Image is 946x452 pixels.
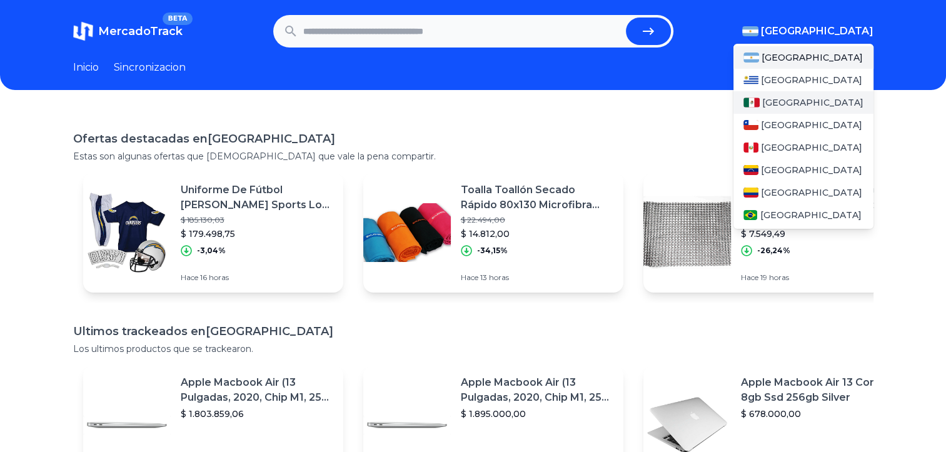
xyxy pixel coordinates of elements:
[743,165,758,175] img: Venezuela
[733,114,873,136] a: Chile[GEOGRAPHIC_DATA]
[83,173,343,293] a: Featured imageUniforme De Fútbol [PERSON_NAME] Sports Los Angeles Chargers Para$ 185.130,03$ 179....
[114,60,186,75] a: Sincronizacion
[761,119,862,131] span: [GEOGRAPHIC_DATA]
[83,189,171,276] img: Featured image
[760,209,861,221] span: [GEOGRAPHIC_DATA]
[73,130,873,148] h1: Ofertas destacadas en [GEOGRAPHIC_DATA]
[73,21,183,41] a: MercadoTrackBETA
[181,408,333,420] p: $ 1.803.859,06
[363,173,623,293] a: Featured imageToalla Toallón Secado Rápido 80x130 Microfibra Compacta Cts$ 22.494,00$ 14.812,00-3...
[73,343,873,355] p: Los ultimos productos que se trackearon.
[363,189,451,276] img: Featured image
[743,120,758,130] img: Chile
[733,91,873,114] a: Mexico[GEOGRAPHIC_DATA]
[73,60,99,75] a: Inicio
[461,215,613,225] p: $ 22.494,00
[461,408,613,420] p: $ 1.895.000,00
[761,24,873,39] span: [GEOGRAPHIC_DATA]
[197,246,226,256] p: -3,04%
[742,24,873,39] button: [GEOGRAPHIC_DATA]
[761,164,862,176] span: [GEOGRAPHIC_DATA]
[73,323,873,340] h1: Ultimos trackeados en [GEOGRAPHIC_DATA]
[743,143,758,153] img: Peru
[461,273,613,283] p: Hace 13 horas
[741,408,893,420] p: $ 678.000,00
[181,183,333,213] p: Uniforme De Fútbol [PERSON_NAME] Sports Los Angeles Chargers Para
[733,181,873,204] a: Colombia[GEOGRAPHIC_DATA]
[761,186,862,199] span: [GEOGRAPHIC_DATA]
[733,204,873,226] a: Brasil[GEOGRAPHIC_DATA]
[761,141,862,154] span: [GEOGRAPHIC_DATA]
[181,215,333,225] p: $ 185.130,03
[743,53,760,63] img: Argentina
[741,375,893,405] p: Apple Macbook Air 13 Core I5 8gb Ssd 256gb Silver
[461,183,613,213] p: Toalla Toallón Secado Rápido 80x130 Microfibra Compacta Cts
[743,98,760,108] img: Mexico
[643,173,903,293] a: Featured imageGalón Falso Strass X Metro - 24 Lineas - 11cm De Ancho$ 10.235,87$ 7.549,49-26,24%H...
[741,273,893,283] p: Hace 19 horas
[733,159,873,181] a: Venezuela[GEOGRAPHIC_DATA]
[741,228,893,240] p: $ 7.549,49
[757,246,790,256] p: -26,24%
[762,51,863,64] span: [GEOGRAPHIC_DATA]
[181,375,333,405] p: Apple Macbook Air (13 Pulgadas, 2020, Chip M1, 256 Gb De Ssd, 8 Gb De Ram) - Plata
[733,136,873,159] a: Peru[GEOGRAPHIC_DATA]
[733,69,873,91] a: Uruguay[GEOGRAPHIC_DATA]
[73,21,93,41] img: MercadoTrack
[762,96,863,109] span: [GEOGRAPHIC_DATA]
[733,46,873,69] a: Argentina[GEOGRAPHIC_DATA]
[743,188,758,198] img: Colombia
[761,74,862,86] span: [GEOGRAPHIC_DATA]
[73,150,873,163] p: Estas son algunas ofertas que [DEMOGRAPHIC_DATA] que vale la pena compartir.
[477,246,508,256] p: -34,15%
[643,189,731,276] img: Featured image
[461,375,613,405] p: Apple Macbook Air (13 Pulgadas, 2020, Chip M1, 256 Gb De Ssd, 8 Gb De Ram) - Plata
[743,210,758,220] img: Brasil
[742,26,758,36] img: Argentina
[181,273,333,283] p: Hace 16 horas
[743,75,758,85] img: Uruguay
[181,228,333,240] p: $ 179.498,75
[461,228,613,240] p: $ 14.812,00
[98,24,183,38] span: MercadoTrack
[163,13,192,25] span: BETA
